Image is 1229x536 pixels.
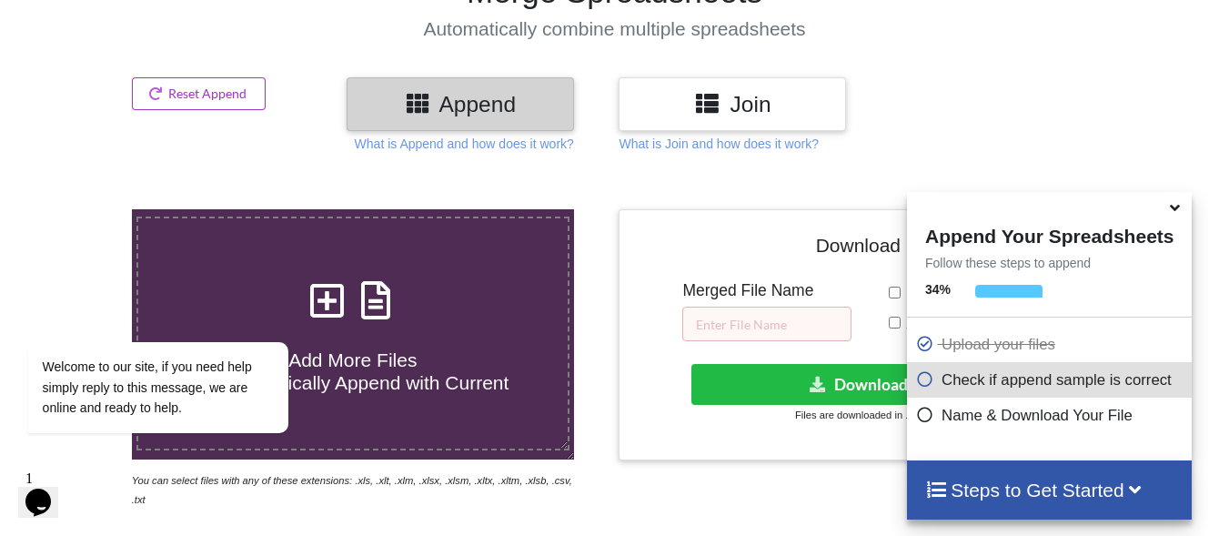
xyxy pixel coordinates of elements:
[632,223,1119,275] h4: Download File
[916,404,1187,427] p: Name & Download Your File
[901,315,1068,332] span: Add Source File Names
[795,410,957,420] small: Files are downloaded in .xlsx format
[196,349,509,393] span: Add More Files to Automatically Append with Current
[25,182,234,238] span: Welcome to our site, if you need help simply reply to this message, we are online and ready to help.
[619,135,818,153] p: What is Join and how does it work?
[355,135,574,153] p: What is Append and how does it work?
[925,479,1174,501] h4: Steps to Get Started
[901,285,1040,302] span: Remove Duplicates
[907,254,1192,272] p: Follow these steps to append
[682,307,851,341] input: Enter File Name
[360,91,560,117] h3: Append
[132,475,572,505] i: You can select files with any of these extensions: .xls, .xlt, .xlm, .xlsx, .xlsm, .xltx, .xltm, ...
[682,281,851,300] h5: Merged File Name
[907,220,1192,248] h4: Append Your Spreadsheets
[916,333,1187,356] p: Upload your files
[925,282,951,297] b: 34 %
[916,369,1187,391] p: Check if append sample is correct
[18,463,76,518] iframe: chat widget
[632,91,832,117] h3: Join
[691,364,1057,405] button: Download File
[132,77,267,110] button: Reset Append
[18,177,346,454] iframe: chat widget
